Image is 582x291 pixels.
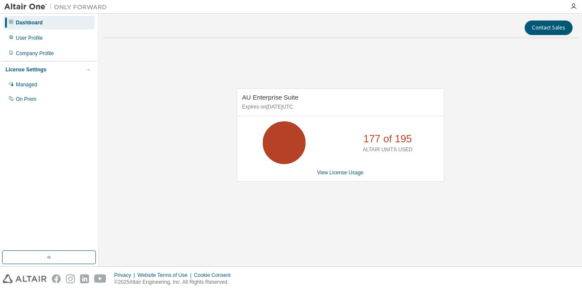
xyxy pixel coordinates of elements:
p: © 2025 Altair Engineering, Inc. All Rights Reserved. [114,279,236,286]
span: AU Enterprise Suite [242,94,299,101]
img: linkedin.svg [80,274,89,283]
div: On Prem [16,96,36,103]
img: youtube.svg [94,274,107,283]
div: Company Profile [16,50,54,57]
img: altair_logo.svg [3,274,47,283]
div: Dashboard [16,19,43,26]
p: 177 of 195 [363,132,412,146]
div: Privacy [114,272,137,279]
div: License Settings [6,66,46,73]
img: facebook.svg [52,274,61,283]
div: User Profile [16,35,43,41]
div: Cookie Consent [194,272,235,279]
a: View License Usage [317,170,364,176]
img: Altair One [4,3,111,11]
button: Contact Sales [525,21,573,35]
div: Managed [16,81,37,88]
div: Website Terms of Use [137,272,194,279]
img: instagram.svg [66,274,75,283]
p: Expires on [DATE] UTC [242,103,436,111]
p: ALTAIR UNITS USED [363,146,413,153]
